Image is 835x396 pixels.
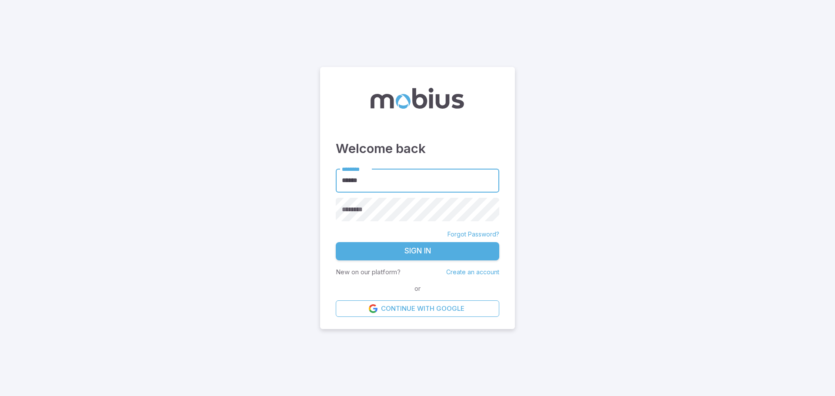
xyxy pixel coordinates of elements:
p: New on our platform? [336,267,401,277]
a: Continue with Google [336,300,499,317]
button: Sign In [336,242,499,260]
a: Forgot Password? [448,230,499,239]
h3: Welcome back [336,139,499,158]
span: or [412,284,423,293]
a: Create an account [446,268,499,276]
